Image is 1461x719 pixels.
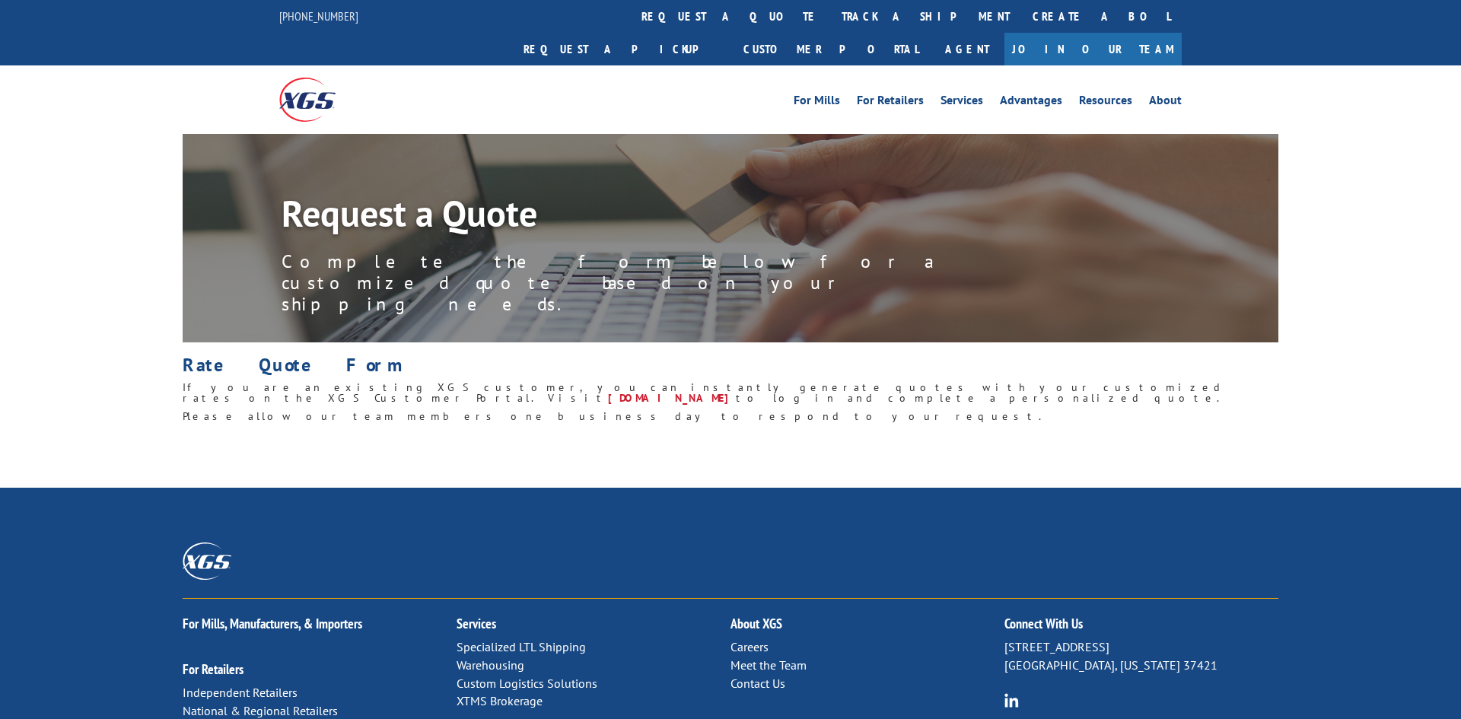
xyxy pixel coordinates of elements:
a: About XGS [730,615,782,632]
span: If you are an existing XGS customer, you can instantly generate quotes with your customized rates... [183,380,1225,405]
a: About [1149,94,1182,111]
a: For Retailers [183,660,243,678]
img: group-6 [1004,693,1019,708]
a: Agent [930,33,1004,65]
a: [DOMAIN_NAME] [608,391,736,405]
a: Warehousing [457,657,524,673]
a: Services [941,94,983,111]
h1: Rate Quote Form [183,356,1278,382]
a: Customer Portal [732,33,930,65]
a: For Mills, Manufacturers, & Importers [183,615,362,632]
a: Advantages [1000,94,1062,111]
a: For Mills [794,94,840,111]
p: [STREET_ADDRESS] [GEOGRAPHIC_DATA], [US_STATE] 37421 [1004,638,1278,675]
a: Resources [1079,94,1132,111]
a: Custom Logistics Solutions [457,676,597,691]
h2: Connect With Us [1004,617,1278,638]
a: [PHONE_NUMBER] [279,8,358,24]
a: For Retailers [857,94,924,111]
a: Careers [730,639,769,654]
h1: Request a Quote [282,195,966,239]
a: Join Our Team [1004,33,1182,65]
a: National & Regional Retailers [183,703,338,718]
a: Request a pickup [512,33,732,65]
a: Contact Us [730,676,785,691]
span: to log in and complete a personalized quote. [736,391,1224,405]
a: Services [457,615,496,632]
a: Independent Retailers [183,685,298,700]
a: Meet the Team [730,657,807,673]
a: Specialized LTL Shipping [457,639,586,654]
img: XGS_Logos_ALL_2024_All_White [183,542,231,580]
a: XTMS Brokerage [457,693,543,708]
p: Complete the form below for a customized quote based on your shipping needs. [282,251,966,315]
h6: Please allow our team members one business day to respond to your request. [183,411,1278,429]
